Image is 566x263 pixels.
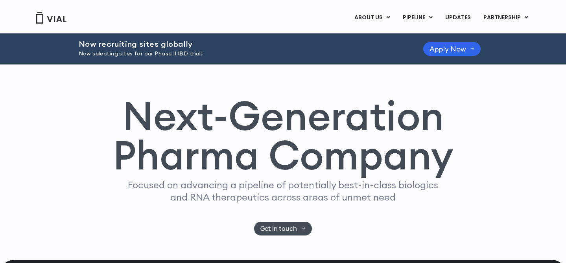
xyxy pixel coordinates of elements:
[79,40,404,48] h2: Now recruiting sites globally
[430,46,466,52] span: Apply Now
[423,42,481,56] a: Apply Now
[477,11,535,24] a: PARTNERSHIPMenu Toggle
[125,179,442,203] p: Focused on advancing a pipeline of potentially best-in-class biologics and RNA therapeutics acros...
[79,50,404,58] p: Now selecting sites for our Phase II IBD trial!
[35,12,67,24] img: Vial Logo
[348,11,396,24] a: ABOUT USMenu Toggle
[113,96,454,175] h1: Next-Generation Pharma Company
[260,226,297,232] span: Get in touch
[254,222,312,235] a: Get in touch
[396,11,439,24] a: PIPELINEMenu Toggle
[439,11,477,24] a: UPDATES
